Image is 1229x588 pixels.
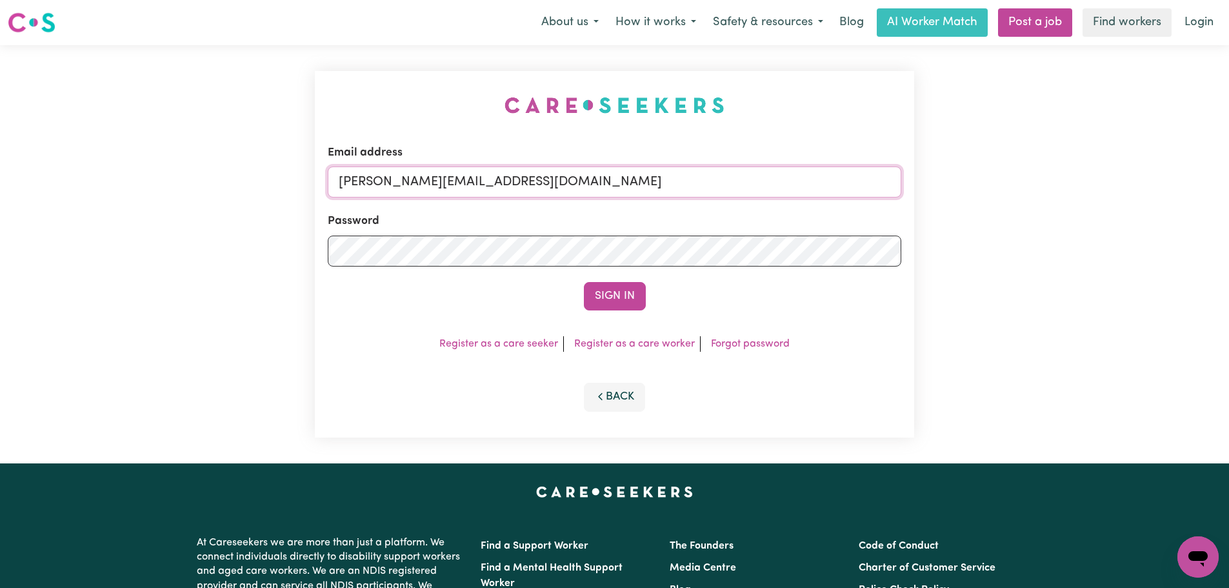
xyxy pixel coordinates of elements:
[670,541,734,551] a: The Founders
[328,213,379,230] label: Password
[584,383,646,411] button: Back
[704,9,832,36] button: Safety & resources
[607,9,704,36] button: How it works
[670,563,736,573] a: Media Centre
[1177,8,1221,37] a: Login
[1177,536,1219,578] iframe: Button to launch messaging window
[328,167,901,198] input: Email address
[877,8,988,37] a: AI Worker Match
[1083,8,1172,37] a: Find workers
[711,339,790,349] a: Forgot password
[481,541,588,551] a: Find a Support Worker
[439,339,558,349] a: Register as a care seeker
[584,282,646,310] button: Sign In
[533,9,607,36] button: About us
[859,563,995,573] a: Charter of Customer Service
[328,145,403,161] label: Email address
[832,8,872,37] a: Blog
[8,11,55,34] img: Careseekers logo
[536,487,693,497] a: Careseekers home page
[998,8,1072,37] a: Post a job
[859,541,939,551] a: Code of Conduct
[574,339,695,349] a: Register as a care worker
[8,8,55,37] a: Careseekers logo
